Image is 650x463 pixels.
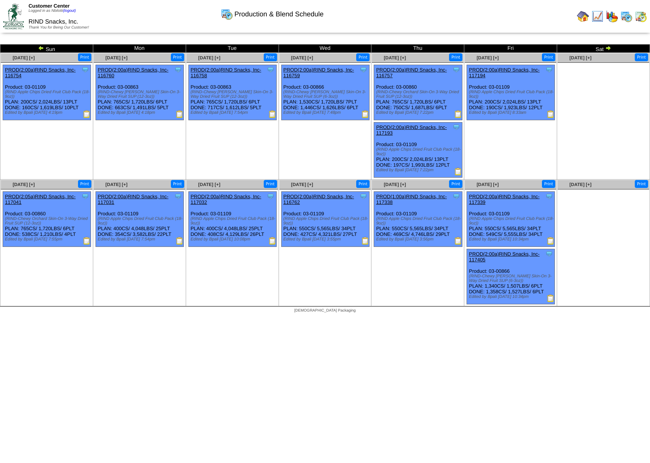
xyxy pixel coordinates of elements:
[13,182,35,187] a: [DATE] [+]
[605,45,611,51] img: arrowright.gif
[371,45,464,53] td: Thu
[376,110,462,115] div: Edited by Bpali [DATE] 7:22pm
[291,182,313,187] span: [DATE] [+]
[29,3,70,9] span: Customer Center
[384,182,406,187] a: [DATE] [+]
[0,45,93,53] td: Sun
[452,123,460,131] img: Tooltip
[174,66,182,73] img: Tooltip
[281,192,369,247] div: Product: 03-01109 PLAN: 550CS / 5,565LBS / 34PLT DONE: 427CS / 4,321LBS / 27PLT
[547,237,554,245] img: Production Report
[176,237,183,245] img: Production Report
[467,192,555,247] div: Product: 03-01109 PLAN: 550CS / 5,565LBS / 34PLT DONE: 549CS / 5,555LBS / 34PLT
[454,110,462,118] img: Production Report
[105,55,127,60] a: [DATE] [+]
[171,180,184,188] button: Print
[464,45,557,53] td: Fri
[269,237,276,245] img: Production Report
[176,110,183,118] img: Production Report
[284,67,354,78] a: PROD(2:00a)RIND Snacks, Inc-116759
[284,216,369,226] div: (RIND Apple Chips Dried Fruit Club Pack (18-9oz))
[469,237,554,242] div: Edited by Bpali [DATE] 10:34pm
[191,67,261,78] a: PROD(2:00a)RIND Snacks, Inc-116758
[78,53,91,61] button: Print
[191,216,276,226] div: (RIND Apple Chips Dried Fruit Club Pack (18-9oz))
[234,10,323,18] span: Production & Blend Schedule
[5,67,76,78] a: PROD(2:00a)RIND Snacks, Inc-116754
[264,180,277,188] button: Print
[360,193,367,200] img: Tooltip
[569,182,591,187] a: [DATE] [+]
[63,9,76,13] a: (logout)
[3,192,91,247] div: Product: 03-00860 PLAN: 765CS / 1,720LBS / 6PLT DONE: 538CS / 1,210LBS / 4PLT
[13,55,35,60] span: [DATE] [+]
[467,65,555,120] div: Product: 03-01109 PLAN: 200CS / 2,024LBS / 13PLT DONE: 190CS / 1,923LBS / 12PLT
[542,53,555,61] button: Print
[606,10,618,22] img: graph.gif
[476,55,499,60] span: [DATE] [+]
[96,65,183,120] div: Product: 03-00863 PLAN: 765CS / 1,720LBS / 6PLT DONE: 663CS / 1,491LBS / 5PLT
[291,55,313,60] a: [DATE] [+]
[38,45,44,51] img: arrowleft.gif
[3,3,24,29] img: ZoRoCo_Logo(Green%26Foil)%20jpg.webp
[356,180,370,188] button: Print
[98,110,183,115] div: Edited by Bpali [DATE] 4:18pm
[376,194,447,205] a: PROD(1:00a)RIND Snacks, Inc-117338
[469,294,554,299] div: Edited by Bpali [DATE] 10:34pm
[174,193,182,200] img: Tooltip
[98,67,169,78] a: PROD(2:00a)RIND Snacks, Inc-116760
[105,182,127,187] a: [DATE] [+]
[281,65,369,120] div: Product: 03-00866 PLAN: 1,530CS / 1,720LBS / 7PLT DONE: 1,446CS / 1,626LBS / 6PLT
[284,237,369,242] div: Edited by Bpali [DATE] 3:55pm
[452,66,460,73] img: Tooltip
[635,10,647,22] img: calendarinout.gif
[191,90,276,99] div: (RIND-Chewy [PERSON_NAME] Skin-On 3-Way Dried Fruit SUP (12-3oz))
[198,55,220,60] a: [DATE] [+]
[374,65,462,120] div: Product: 03-00860 PLAN: 765CS / 1,720LBS / 6PLT DONE: 750CS / 1,687LBS / 6PLT
[547,294,554,302] img: Production Report
[29,25,89,30] span: Thank You for Being Our Customer!
[469,251,540,263] a: PROD(2:00a)RIND Snacks, Inc-117405
[78,180,91,188] button: Print
[267,193,274,200] img: Tooltip
[476,182,499,187] a: [DATE] [+]
[545,250,553,258] img: Tooltip
[93,45,186,53] td: Mon
[264,53,277,61] button: Print
[5,237,91,242] div: Edited by Bpali [DATE] 7:55pm
[294,309,355,313] span: [DEMOGRAPHIC_DATA] Packaging
[171,53,184,61] button: Print
[284,110,369,115] div: Edited by Bpali [DATE] 7:48pm
[467,249,555,304] div: Product: 03-00866 PLAN: 1,340CS / 1,507LBS / 6PLT DONE: 1,358CS / 1,527LBS / 6PLT
[376,67,447,78] a: PROD(2:00a)RIND Snacks, Inc-116757
[545,66,553,73] img: Tooltip
[376,168,462,172] div: Edited by Bpali [DATE] 7:22pm
[5,90,91,99] div: (RIND Apple Chips Dried Fruit Club Pack (18-9oz))
[374,192,462,247] div: Product: 03-01109 PLAN: 550CS / 5,565LBS / 34PLT DONE: 469CS / 4,746LBS / 29PLT
[96,192,183,247] div: Product: 03-01109 PLAN: 400CS / 4,048LBS / 25PLT DONE: 354CS / 3,582LBS / 22PLT
[569,55,591,60] a: [DATE] [+]
[98,90,183,99] div: (RIND-Chewy [PERSON_NAME] Skin-On 3-Way Dried Fruit SUP (12-3oz))
[362,110,369,118] img: Production Report
[376,124,447,136] a: PROD(2:00a)RIND Snacks, Inc-117193
[98,194,169,205] a: PROD(2:00a)RIND Snacks, Inc-117031
[376,237,462,242] div: Edited by Bpali [DATE] 3:56pm
[29,19,78,25] span: RIND Snacks, Inc.
[5,216,91,226] div: (RIND-Chewy Orchard Skin-On 3-Way Dried Fruit SUP (12-3oz))
[188,65,276,120] div: Product: 03-00863 PLAN: 765CS / 1,720LBS / 6PLT DONE: 717CS / 1,612LBS / 5PLT
[362,237,369,245] img: Production Report
[186,45,279,53] td: Tue
[469,216,554,226] div: (RIND Apple Chips Dried Fruit Club Pack (18-9oz))
[620,10,632,22] img: calendarprod.gif
[284,90,369,99] div: (RIND-Chewy [PERSON_NAME] Skin-On 3-Way Dried Fruit SUP (6-3oz))
[591,10,604,22] img: line_graph.gif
